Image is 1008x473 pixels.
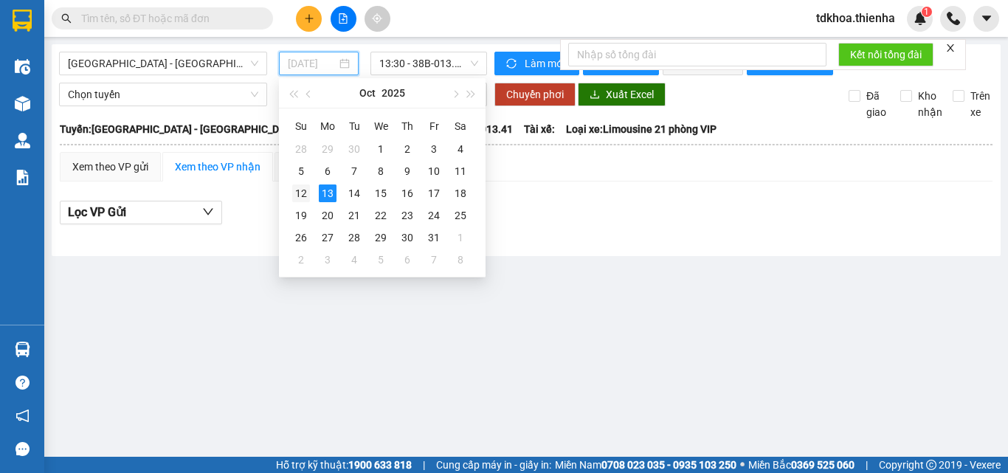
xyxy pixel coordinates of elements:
input: 13/10/2025 [288,55,336,72]
td: 2025-10-13 [314,182,341,204]
td: 2025-10-27 [314,227,341,249]
td: 2025-10-31 [421,227,447,249]
div: 5 [292,162,310,180]
span: ⚪️ [740,462,745,468]
div: 14 [345,184,363,202]
th: Sa [447,114,474,138]
div: 1 [452,229,469,246]
div: 4 [452,140,469,158]
div: 7 [425,251,443,269]
td: 2025-10-30 [394,227,421,249]
span: sync [506,58,519,70]
span: Loại xe: Limousine 21 phòng VIP [566,121,717,137]
div: 30 [345,140,363,158]
div: 18 [452,184,469,202]
span: Trên xe [964,88,996,120]
th: Fr [421,114,447,138]
span: tdkhoa.thienha [804,9,907,27]
td: 2025-10-03 [421,138,447,160]
span: Miền Nam [555,457,736,473]
td: 2025-10-15 [367,182,394,204]
button: plus [296,6,322,32]
span: Hà Nội - Hà Tĩnh [68,52,258,75]
span: down [202,206,214,218]
th: Mo [314,114,341,138]
span: search [61,13,72,24]
td: 2025-10-20 [314,204,341,227]
div: 22 [372,207,390,224]
span: 1 [924,7,929,17]
td: 2025-11-01 [447,227,474,249]
td: 2025-11-03 [314,249,341,271]
span: | [423,457,425,473]
td: 2025-09-28 [288,138,314,160]
img: warehouse-icon [15,59,30,75]
span: Kho nhận [912,88,948,120]
div: 1 [372,140,390,158]
div: 26 [292,229,310,246]
div: 2 [292,251,310,269]
td: 2025-10-04 [447,138,474,160]
td: 2025-10-10 [421,160,447,182]
button: aim [365,6,390,32]
div: 17 [425,184,443,202]
div: 10 [425,162,443,180]
td: 2025-10-25 [447,204,474,227]
div: 2 [398,140,416,158]
div: 12 [292,184,310,202]
div: 3 [425,140,443,158]
img: warehouse-icon [15,133,30,148]
button: Oct [359,78,376,108]
input: Nhập số tổng đài [568,43,826,66]
img: warehouse-icon [15,96,30,111]
div: 27 [319,229,336,246]
img: icon-new-feature [914,12,927,25]
span: copyright [926,460,936,470]
span: close [945,43,956,53]
div: Xem theo VP gửi [72,159,148,175]
span: Đã giao [860,88,892,120]
b: Tuyến: [GEOGRAPHIC_DATA] - [GEOGRAPHIC_DATA] [60,123,300,135]
th: Su [288,114,314,138]
div: 25 [452,207,469,224]
img: warehouse-icon [15,342,30,357]
td: 2025-10-18 [447,182,474,204]
td: 2025-10-23 [394,204,421,227]
div: 5 [372,251,390,269]
td: 2025-11-06 [394,249,421,271]
td: 2025-09-30 [341,138,367,160]
div: 19 [292,207,310,224]
button: caret-down [973,6,999,32]
td: 2025-10-08 [367,160,394,182]
img: phone-icon [947,12,960,25]
div: 29 [319,140,336,158]
td: 2025-10-26 [288,227,314,249]
strong: 0708 023 035 - 0935 103 250 [601,459,736,471]
div: 13 [319,184,336,202]
th: We [367,114,394,138]
div: 29 [372,229,390,246]
td: 2025-10-11 [447,160,474,182]
th: Tu [341,114,367,138]
sup: 1 [922,7,932,17]
td: 2025-11-08 [447,249,474,271]
img: logo-vxr [13,10,32,32]
div: 6 [398,251,416,269]
td: 2025-10-24 [421,204,447,227]
span: message [15,442,30,456]
td: 2025-10-29 [367,227,394,249]
div: 31 [425,229,443,246]
td: 2025-09-29 [314,138,341,160]
button: 2025 [382,78,405,108]
button: downloadXuất Excel [578,83,666,106]
td: 2025-10-17 [421,182,447,204]
td: 2025-10-02 [394,138,421,160]
span: | [866,457,868,473]
span: Làm mới [525,55,567,72]
span: caret-down [980,12,993,25]
button: Kết nối tổng đài [838,43,933,66]
div: 23 [398,207,416,224]
td: 2025-10-07 [341,160,367,182]
strong: 0369 525 060 [791,459,855,471]
div: 6 [319,162,336,180]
